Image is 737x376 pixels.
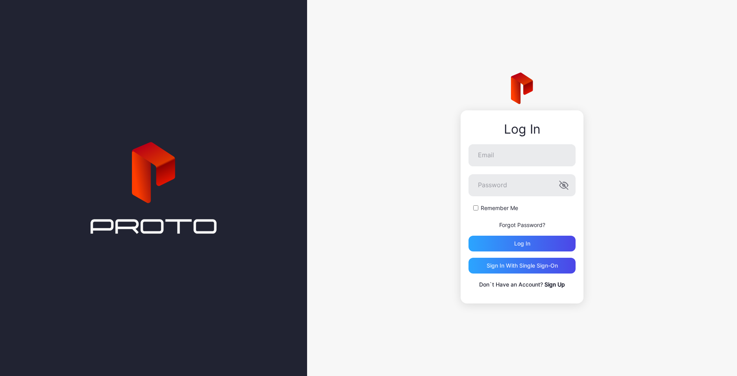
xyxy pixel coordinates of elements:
[487,262,558,269] div: Sign in With Single Sign-On
[468,236,576,251] button: Log in
[499,222,545,228] a: Forgot Password?
[559,181,568,190] button: Password
[468,174,576,196] input: Password
[481,204,518,212] label: Remember Me
[468,258,576,274] button: Sign in With Single Sign-On
[514,240,530,247] div: Log in
[468,280,576,289] p: Don`t Have an Account?
[468,144,576,166] input: Email
[468,122,576,136] div: Log In
[544,281,565,288] a: Sign Up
